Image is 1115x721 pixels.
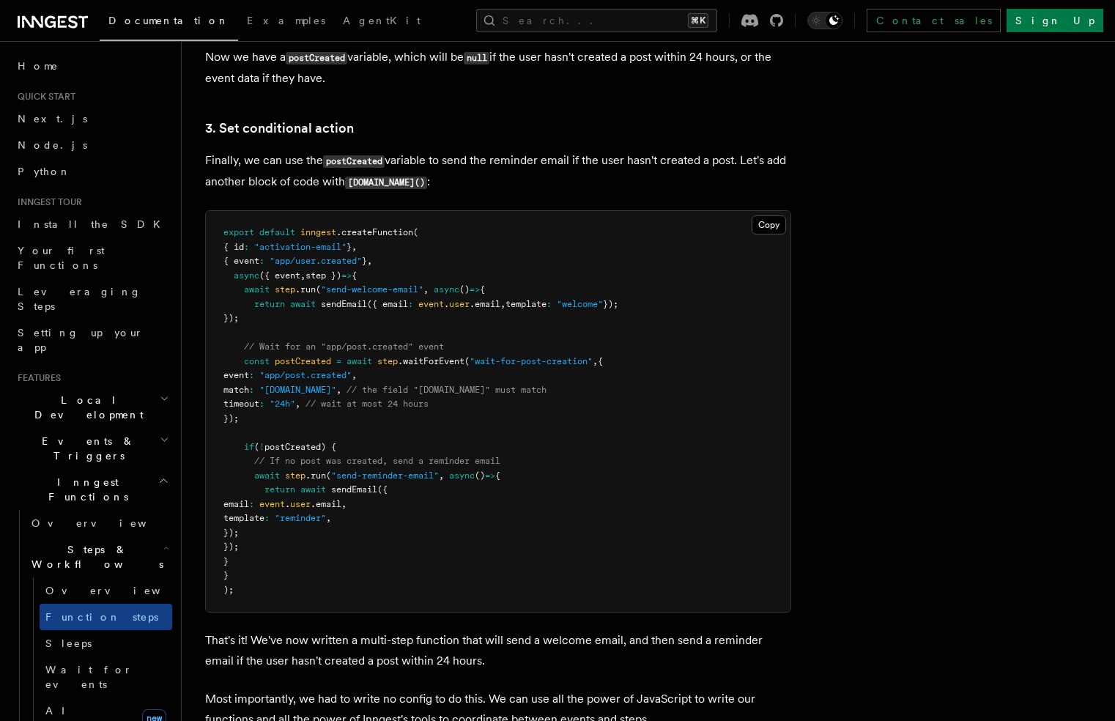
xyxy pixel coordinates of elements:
span: : [259,256,264,266]
span: Python [18,166,71,177]
span: . [444,299,449,309]
span: }); [223,541,239,552]
span: // If no post was created, send a reminder email [254,456,500,466]
a: Wait for events [40,657,172,698]
code: postCreated [323,155,385,168]
span: async [434,284,459,295]
span: => [485,470,495,481]
span: Inngest tour [12,196,82,208]
a: Install the SDK [12,211,172,237]
span: Features [12,372,61,384]
span: postCreated [275,356,331,366]
a: AgentKit [334,4,429,40]
span: = [336,356,341,366]
span: , [300,270,305,281]
span: Leveraging Steps [18,286,141,312]
p: Now we have a variable, which will be if the user hasn't created a post within 24 hours, or the e... [205,47,791,89]
span: return [254,299,285,309]
span: } [223,556,229,566]
span: inngest [300,227,336,237]
span: await [244,284,270,295]
span: "reminder" [275,513,326,523]
span: Local Development [12,393,160,422]
a: Function steps [40,604,172,630]
span: user [449,299,470,309]
span: () [459,284,470,295]
span: await [300,484,326,495]
span: : [259,399,264,409]
span: ! [259,442,264,452]
span: return [264,484,295,495]
span: ({ email [367,299,408,309]
a: Next.js [12,106,172,132]
span: .run [305,470,326,481]
a: Home [12,53,172,79]
span: user [290,499,311,509]
button: Steps & Workflows [26,536,172,577]
span: : [547,299,552,309]
kbd: ⌘K [688,13,708,28]
a: Sign Up [1007,9,1103,32]
span: Documentation [108,15,229,26]
a: Leveraging Steps [12,278,172,319]
span: } [223,570,229,580]
span: export [223,227,254,237]
span: : [408,299,413,309]
span: , [341,499,347,509]
span: : [264,513,270,523]
span: , [367,256,372,266]
a: Node.js [12,132,172,158]
span: "wait-for-post-creation" [470,356,593,366]
a: Examples [238,4,334,40]
button: Toggle dark mode [807,12,842,29]
span: email [223,499,249,509]
span: }); [223,313,239,323]
span: Quick start [12,91,75,103]
span: step [377,356,398,366]
span: event [259,499,285,509]
span: { [495,470,500,481]
span: , [423,284,429,295]
span: .createFunction [336,227,413,237]
span: Function steps [45,611,158,623]
span: "[DOMAIN_NAME]" [259,385,336,395]
a: Setting up your app [12,319,172,360]
span: ( [254,442,259,452]
span: if [244,442,254,452]
span: Overview [32,517,182,529]
span: "activation-email" [254,242,347,252]
span: ); [223,585,234,595]
span: , [295,399,300,409]
span: Overview [45,585,196,596]
a: Overview [40,577,172,604]
button: Events & Triggers [12,428,172,469]
p: That's it! We've now written a multi-step function that will send a welcome email, and then send ... [205,630,791,671]
span: "app/user.created" [270,256,362,266]
span: postCreated) { [264,442,336,452]
a: Overview [26,510,172,536]
span: async [449,470,475,481]
span: event [223,370,249,380]
span: step [285,470,305,481]
span: await [254,470,280,481]
span: , [352,370,357,380]
span: default [259,227,295,237]
span: Node.js [18,139,87,151]
span: : [249,499,254,509]
span: ( [413,227,418,237]
span: match [223,385,249,395]
span: timeout [223,399,259,409]
code: postCreated [286,52,347,64]
a: Sleeps [40,630,172,657]
code: [DOMAIN_NAME]() [345,177,427,189]
span: Examples [247,15,325,26]
p: Finally, we can use the variable to send the reminder email if the user hasn't created a post. Le... [205,150,791,193]
span: AgentKit [343,15,421,26]
span: step }) [305,270,341,281]
span: ( [326,470,331,481]
span: { id [223,242,244,252]
a: 3. Set conditional action [205,118,354,138]
span: // the field "[DOMAIN_NAME]" must match [347,385,547,395]
span: "welcome" [557,299,603,309]
span: .waitForEvent [398,356,464,366]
